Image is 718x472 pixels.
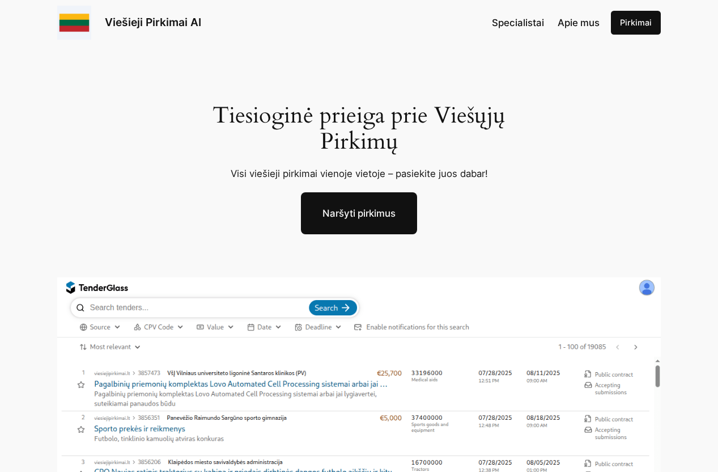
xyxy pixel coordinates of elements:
[492,15,544,30] a: Specialistai
[199,166,519,181] p: Visi viešieji pirkimai vienoje vietoje – pasiekite juos dabar!
[301,192,417,234] a: Naršyti pirkimus
[558,15,600,30] a: Apie mus
[105,15,201,29] a: Viešieji Pirkimai AI
[492,17,544,28] span: Specialistai
[57,6,91,40] img: Viešieji pirkimai logo
[611,11,661,35] a: Pirkimai
[199,103,519,155] h1: Tiesioginė prieiga prie Viešųjų Pirkimų
[558,17,600,28] span: Apie mus
[492,15,600,30] nav: Navigation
